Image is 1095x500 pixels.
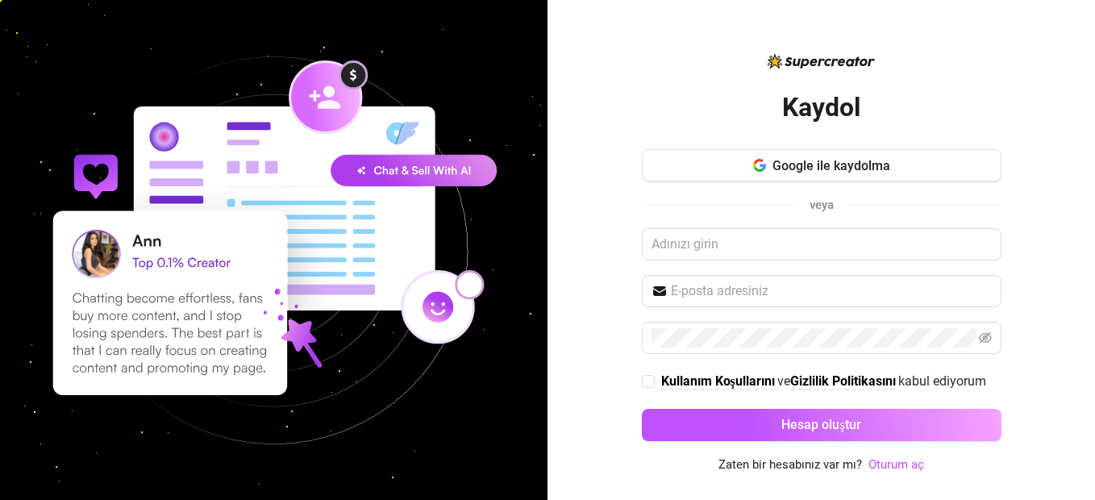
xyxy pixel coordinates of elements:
button: Hesap oluştur [642,409,1001,441]
span: ve [777,373,790,389]
span: veya [810,198,834,212]
span: Hesap oluştur [781,417,860,432]
a: Kullanım Koşullarını [661,373,775,390]
a: Oturum aç [868,457,924,472]
input: Adınızı girin [642,228,1001,260]
span: Gözle görünmez [979,331,992,344]
a: Gizlilik Politikasını [790,373,896,390]
strong: Kullanım Koşullarını [661,373,775,389]
h2: Kaydol [782,91,860,124]
span: Zaten bir hesabınız var mı? [718,456,862,475]
strong: Gizlilik Politikasını [790,373,896,389]
input: E-posta adresiniz [671,281,992,301]
a: Oturum aç [868,456,924,475]
span: Google ile kaydolma [772,158,890,173]
button: Google ile kaydolma [642,149,1001,181]
img: logo-BBDzfeDw.svg [768,54,875,69]
span: kabul ediyorum [898,373,986,389]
